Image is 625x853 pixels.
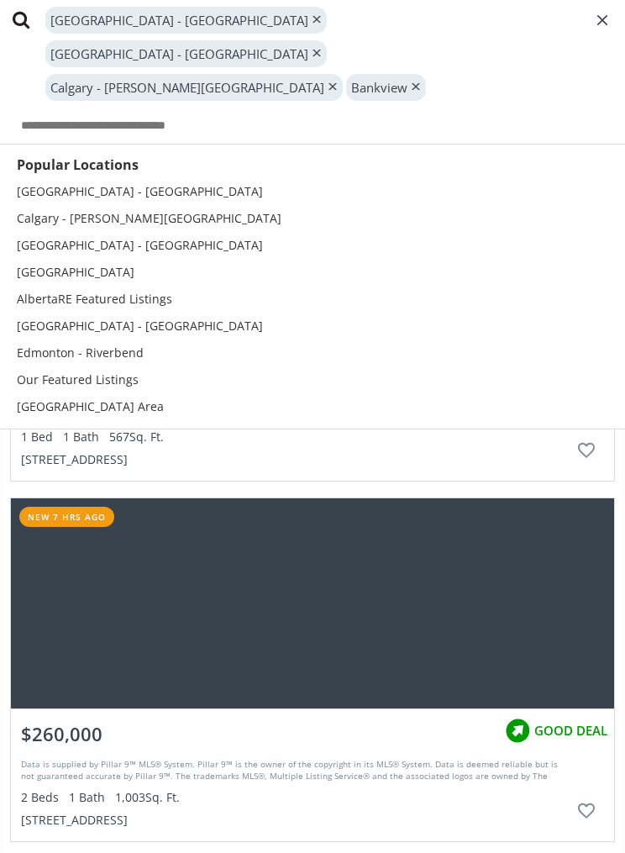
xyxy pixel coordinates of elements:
[21,452,569,469] div: [STREET_ADDRESS]
[45,74,343,101] div: Calgary - [PERSON_NAME][GEOGRAPHIC_DATA]
[21,813,569,829] div: [STREET_ADDRESS]
[45,40,327,67] div: [GEOGRAPHIC_DATA] - [GEOGRAPHIC_DATA]
[19,507,114,527] div: new 7 hrs ago
[11,498,614,708] div: 2114 17 Street SW #403, Calgary, AB T2T 4M4
[346,74,426,101] div: Bankview
[21,429,53,446] span: 1 Bed
[10,496,615,844] a: new 7 hrs ago$260,000rating iconGOOD DEALData is supplied by Pillar 9™ MLS® System. Pillar 9™ is ...
[115,790,180,807] span: 1,003 Sq. Ft.
[21,759,569,784] div: Data is supplied by Pillar 9™ MLS® System. Pillar 9™ is the owner of the copyright in its MLS® Sy...
[109,429,164,446] span: 567 Sq. Ft.
[45,7,327,34] div: [GEOGRAPHIC_DATA] - [GEOGRAPHIC_DATA]
[69,790,105,807] span: 1 Bath
[21,790,59,807] span: 2 Beds
[534,722,607,740] span: GOOD DEAL
[501,714,534,748] img: rating icon
[63,429,99,446] span: 1 Bath
[21,721,102,747] span: $260,000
